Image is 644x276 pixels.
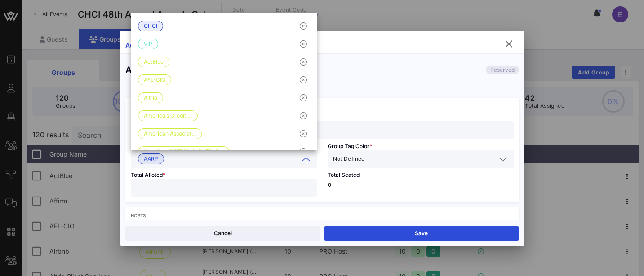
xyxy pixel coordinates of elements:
[125,65,172,75] div: Add Group
[144,147,223,157] span: American [MEDICAL_DATA] S…
[324,226,519,241] button: Save
[328,171,360,178] span: Total Seated
[144,93,157,103] span: Altria
[144,129,196,139] span: American Associat…
[131,103,514,109] div: Group Details
[328,182,514,188] p: 0
[144,39,152,49] span: VIP
[144,111,192,121] span: America’s Credit …
[486,66,519,74] div: Reserved
[131,171,165,178] span: Total Alloted
[328,150,514,168] div: Not Defined
[144,154,158,164] span: AARP
[131,150,317,168] div: AARP
[144,57,164,67] span: ActBlue
[333,154,365,163] span: Not Defined
[328,143,372,149] span: Group Tag Color
[144,21,157,31] span: CHCI
[131,213,514,218] div: Hosts
[144,75,165,85] span: AFL-CIO
[125,226,320,241] button: Cancel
